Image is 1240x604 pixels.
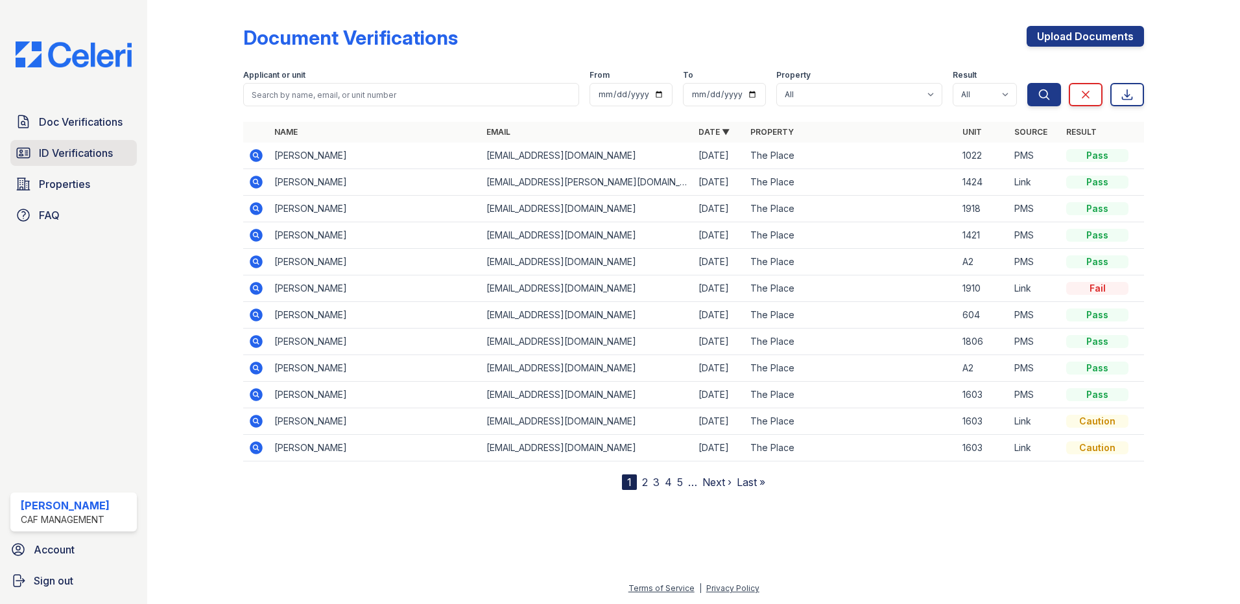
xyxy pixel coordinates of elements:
label: To [683,70,693,80]
td: The Place [745,435,957,461]
td: The Place [745,275,957,302]
td: 1424 [957,169,1009,196]
td: 1603 [957,435,1009,461]
td: 1603 [957,382,1009,408]
a: 4 [665,476,672,489]
input: Search by name, email, or unit number [243,83,579,106]
td: PMS [1009,249,1061,275]
td: [EMAIL_ADDRESS][PERSON_NAME][DOMAIN_NAME] [481,169,693,196]
a: ID Verifications [10,140,137,166]
td: [PERSON_NAME] [269,249,481,275]
div: Fail [1066,282,1128,295]
span: Sign out [34,573,73,588]
div: | [699,583,702,593]
td: The Place [745,249,957,275]
td: [PERSON_NAME] [269,329,481,355]
a: Account [5,537,142,563]
td: [DATE] [693,435,745,461]
a: Sign out [5,568,142,594]
td: 1603 [957,408,1009,435]
td: Link [1009,435,1061,461]
td: Link [1009,275,1061,302]
td: PMS [1009,196,1061,222]
td: [DATE] [693,143,745,169]
a: Source [1014,127,1047,137]
td: [DATE] [693,329,745,355]
td: [DATE] [693,382,745,408]
a: Doc Verifications [10,109,137,135]
a: Date ▼ [698,127,730,137]
td: The Place [745,355,957,382]
label: From [590,70,610,80]
span: ID Verifications [39,145,113,161]
label: Applicant or unit [243,70,305,80]
td: [PERSON_NAME] [269,302,481,329]
img: CE_Logo_Blue-a8612792a0a2168367f1c8372b55b34899dd931a85d93a1a3d3e32e68fde9ad4.png [5,41,142,67]
td: [PERSON_NAME] [269,222,481,249]
div: Pass [1066,202,1128,215]
div: Pass [1066,388,1128,401]
div: Pass [1066,176,1128,189]
td: PMS [1009,222,1061,249]
td: 604 [957,302,1009,329]
a: Upload Documents [1027,26,1144,47]
a: 5 [677,476,683,489]
a: Last » [737,476,765,489]
span: Account [34,542,75,557]
td: [PERSON_NAME] [269,169,481,196]
a: 2 [642,476,648,489]
div: CAF Management [21,513,110,526]
td: [EMAIL_ADDRESS][DOMAIN_NAME] [481,435,693,461]
td: The Place [745,196,957,222]
td: PMS [1009,329,1061,355]
td: [DATE] [693,355,745,382]
td: [EMAIL_ADDRESS][DOMAIN_NAME] [481,329,693,355]
td: PMS [1009,143,1061,169]
td: [DATE] [693,249,745,275]
td: [DATE] [693,408,745,435]
label: Property [776,70,811,80]
td: [EMAIL_ADDRESS][DOMAIN_NAME] [481,275,693,302]
div: Pass [1066,229,1128,242]
span: Doc Verifications [39,114,123,130]
td: [DATE] [693,275,745,302]
td: [EMAIL_ADDRESS][DOMAIN_NAME] [481,302,693,329]
td: [PERSON_NAME] [269,382,481,408]
a: Unit [962,127,982,137]
div: Pass [1066,255,1128,268]
a: Result [1066,127,1097,137]
td: PMS [1009,355,1061,382]
td: A2 [957,355,1009,382]
a: Email [486,127,510,137]
td: [PERSON_NAME] [269,408,481,435]
a: Terms of Service [628,583,695,593]
td: [EMAIL_ADDRESS][DOMAIN_NAME] [481,249,693,275]
a: Properties [10,171,137,197]
td: [DATE] [693,196,745,222]
a: Next › [702,476,732,489]
td: Link [1009,169,1061,196]
a: Property [750,127,794,137]
td: [DATE] [693,302,745,329]
div: Document Verifications [243,26,458,49]
div: Pass [1066,149,1128,162]
td: [PERSON_NAME] [269,355,481,382]
td: The Place [745,222,957,249]
td: The Place [745,169,957,196]
td: PMS [1009,302,1061,329]
td: The Place [745,382,957,408]
div: Pass [1066,335,1128,348]
td: [PERSON_NAME] [269,143,481,169]
td: [EMAIL_ADDRESS][DOMAIN_NAME] [481,382,693,408]
td: 1918 [957,196,1009,222]
td: A2 [957,249,1009,275]
td: [EMAIL_ADDRESS][DOMAIN_NAME] [481,222,693,249]
td: 1022 [957,143,1009,169]
div: Pass [1066,308,1128,321]
div: [PERSON_NAME] [21,498,110,513]
td: [EMAIL_ADDRESS][DOMAIN_NAME] [481,408,693,435]
label: Result [953,70,977,80]
a: Name [274,127,298,137]
td: 1910 [957,275,1009,302]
